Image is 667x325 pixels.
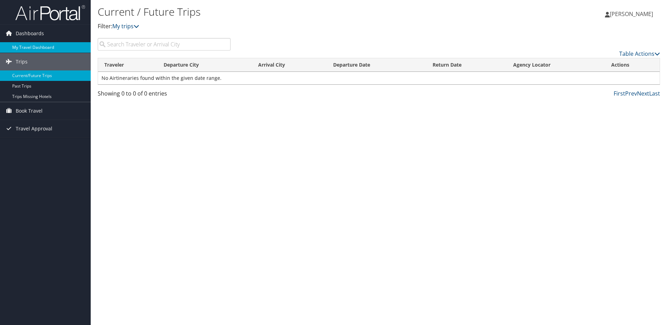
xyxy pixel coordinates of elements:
[605,58,660,72] th: Actions
[16,25,44,42] span: Dashboards
[327,58,426,72] th: Departure Date: activate to sort column descending
[98,5,473,19] h1: Current / Future Trips
[637,90,649,97] a: Next
[98,38,231,51] input: Search Traveler or Arrival City
[16,53,28,70] span: Trips
[649,90,660,97] a: Last
[507,58,605,72] th: Agency Locator: activate to sort column ascending
[610,10,653,18] span: [PERSON_NAME]
[426,58,507,72] th: Return Date: activate to sort column ascending
[625,90,637,97] a: Prev
[98,89,231,101] div: Showing 0 to 0 of 0 entries
[16,120,52,137] span: Travel Approval
[252,58,327,72] th: Arrival City: activate to sort column ascending
[16,102,43,120] span: Book Travel
[619,50,660,58] a: Table Actions
[614,90,625,97] a: First
[98,72,660,84] td: No Airtineraries found within the given date range.
[157,58,252,72] th: Departure City: activate to sort column ascending
[15,5,85,21] img: airportal-logo.png
[112,22,139,30] a: My trips
[98,58,157,72] th: Traveler: activate to sort column ascending
[98,22,473,31] p: Filter:
[605,3,660,24] a: [PERSON_NAME]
